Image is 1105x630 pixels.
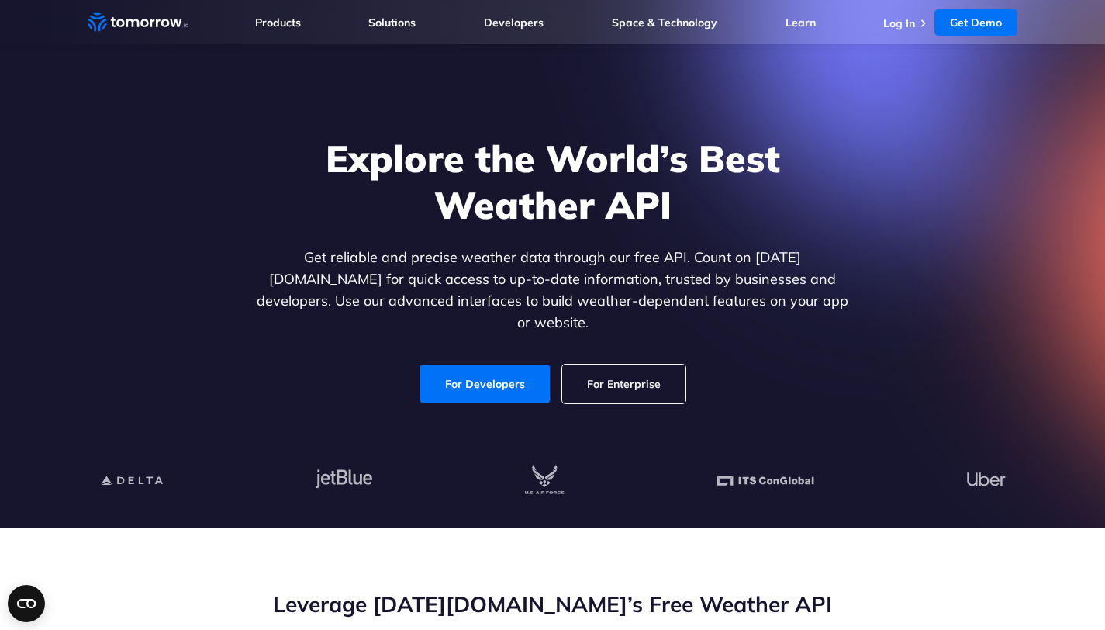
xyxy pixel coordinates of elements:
[368,16,416,29] a: Solutions
[562,365,685,403] a: For Enterprise
[883,16,915,30] a: Log In
[8,585,45,622] button: Open CMP widget
[420,365,550,403] a: For Developers
[255,16,301,29] a: Products
[254,247,852,334] p: Get reliable and precise weather data through our free API. Count on [DATE][DOMAIN_NAME] for quic...
[786,16,816,29] a: Learn
[934,9,1017,36] a: Get Demo
[88,11,188,34] a: Home link
[612,16,717,29] a: Space & Technology
[484,16,544,29] a: Developers
[254,135,852,228] h1: Explore the World’s Best Weather API
[88,590,1018,619] h2: Leverage [DATE][DOMAIN_NAME]’s Free Weather API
